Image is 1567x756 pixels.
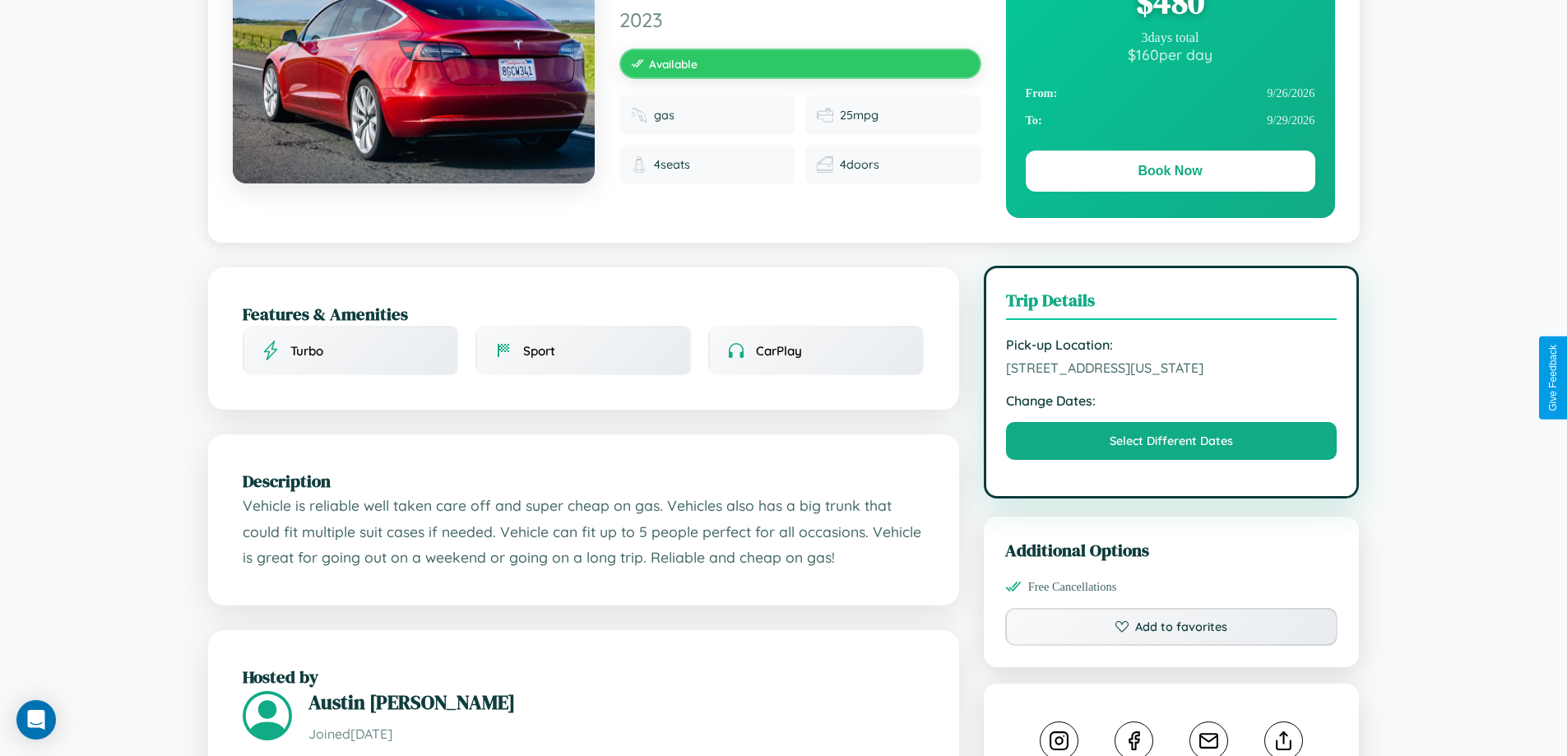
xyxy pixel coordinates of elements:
[756,343,802,359] span: CarPlay
[290,343,323,359] span: Turbo
[308,722,925,746] p: Joined [DATE]
[243,469,925,493] h2: Description
[1026,86,1058,100] strong: From:
[16,700,56,740] div: Open Intercom Messenger
[840,108,879,123] span: 25 mpg
[817,156,833,173] img: Doors
[1026,151,1315,192] button: Book Now
[817,107,833,123] img: Fuel efficiency
[1005,538,1338,562] h3: Additional Options
[1006,392,1338,409] strong: Change Dates:
[1028,580,1117,594] span: Free Cancellations
[1006,288,1338,320] h3: Trip Details
[631,156,647,173] img: Seats
[631,107,647,123] img: Fuel type
[523,343,555,359] span: Sport
[1006,359,1338,376] span: [STREET_ADDRESS][US_STATE]
[619,7,981,32] span: 2023
[1006,336,1338,353] strong: Pick-up Location:
[1026,107,1315,134] div: 9 / 29 / 2026
[243,665,925,689] h2: Hosted by
[1026,30,1315,45] div: 3 days total
[840,157,879,172] span: 4 doors
[1026,45,1315,63] div: $ 160 per day
[654,108,675,123] span: gas
[243,302,925,326] h2: Features & Amenities
[1006,422,1338,460] button: Select Different Dates
[243,493,925,571] p: Vehicle is reliable well taken care off and super cheap on gas. Vehicles also has a big trunk tha...
[649,57,698,71] span: Available
[1547,345,1559,411] div: Give Feedback
[654,157,690,172] span: 4 seats
[1005,608,1338,646] button: Add to favorites
[1026,80,1315,107] div: 9 / 26 / 2026
[308,689,925,716] h3: Austin [PERSON_NAME]
[1026,114,1042,128] strong: To:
